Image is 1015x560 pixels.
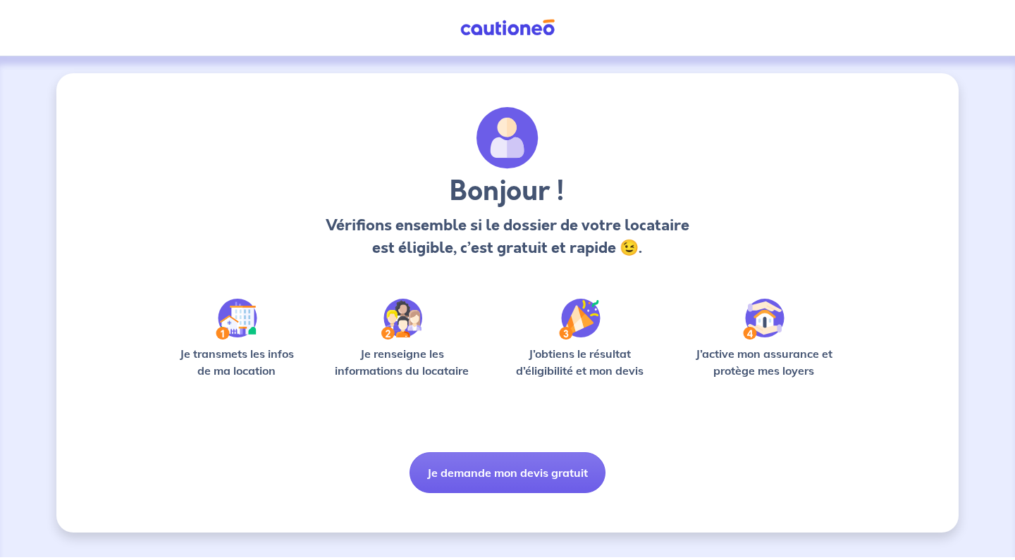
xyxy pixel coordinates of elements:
[326,345,478,379] p: Je renseigne les informations du locataire
[216,299,257,340] img: /static/90a569abe86eec82015bcaae536bd8e6/Step-1.svg
[455,19,560,37] img: Cautioneo
[500,345,660,379] p: J’obtiens le résultat d’éligibilité et mon devis
[682,345,846,379] p: J’active mon assurance et protège mes loyers
[321,214,693,259] p: Vérifions ensemble si le dossier de votre locataire est éligible, c’est gratuit et rapide 😉.
[381,299,422,340] img: /static/c0a346edaed446bb123850d2d04ad552/Step-2.svg
[743,299,785,340] img: /static/bfff1cf634d835d9112899e6a3df1a5d/Step-4.svg
[410,452,605,493] button: Je demande mon devis gratuit
[559,299,601,340] img: /static/f3e743aab9439237c3e2196e4328bba9/Step-3.svg
[476,107,539,169] img: archivate
[321,175,693,209] h3: Bonjour !
[169,345,304,379] p: Je transmets les infos de ma location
